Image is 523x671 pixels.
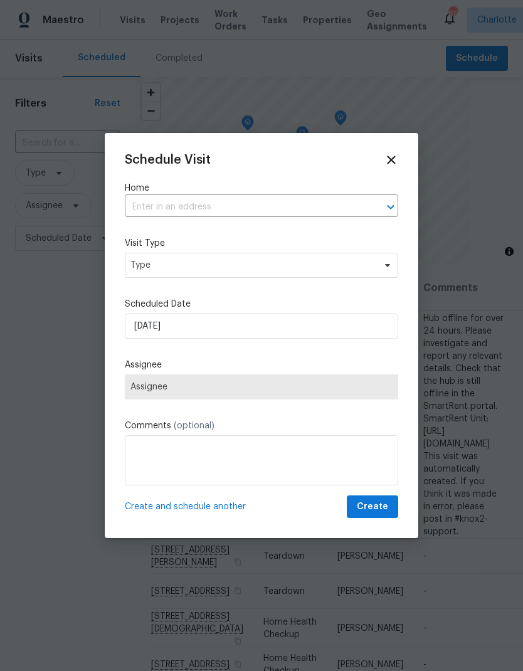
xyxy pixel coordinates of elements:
span: Create and schedule another [125,500,246,513]
label: Home [125,182,398,194]
input: Enter in an address [125,198,363,217]
span: Type [130,259,374,272]
span: Schedule Visit [125,154,211,166]
span: Create [357,499,388,515]
input: M/D/YYYY [125,314,398,339]
button: Create [347,495,398,519]
label: Visit Type [125,237,398,250]
span: Close [384,153,398,167]
label: Assignee [125,359,398,371]
button: Open [382,198,399,216]
span: Assignee [130,382,393,392]
label: Comments [125,420,398,432]
span: (optional) [174,421,214,430]
label: Scheduled Date [125,298,398,310]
